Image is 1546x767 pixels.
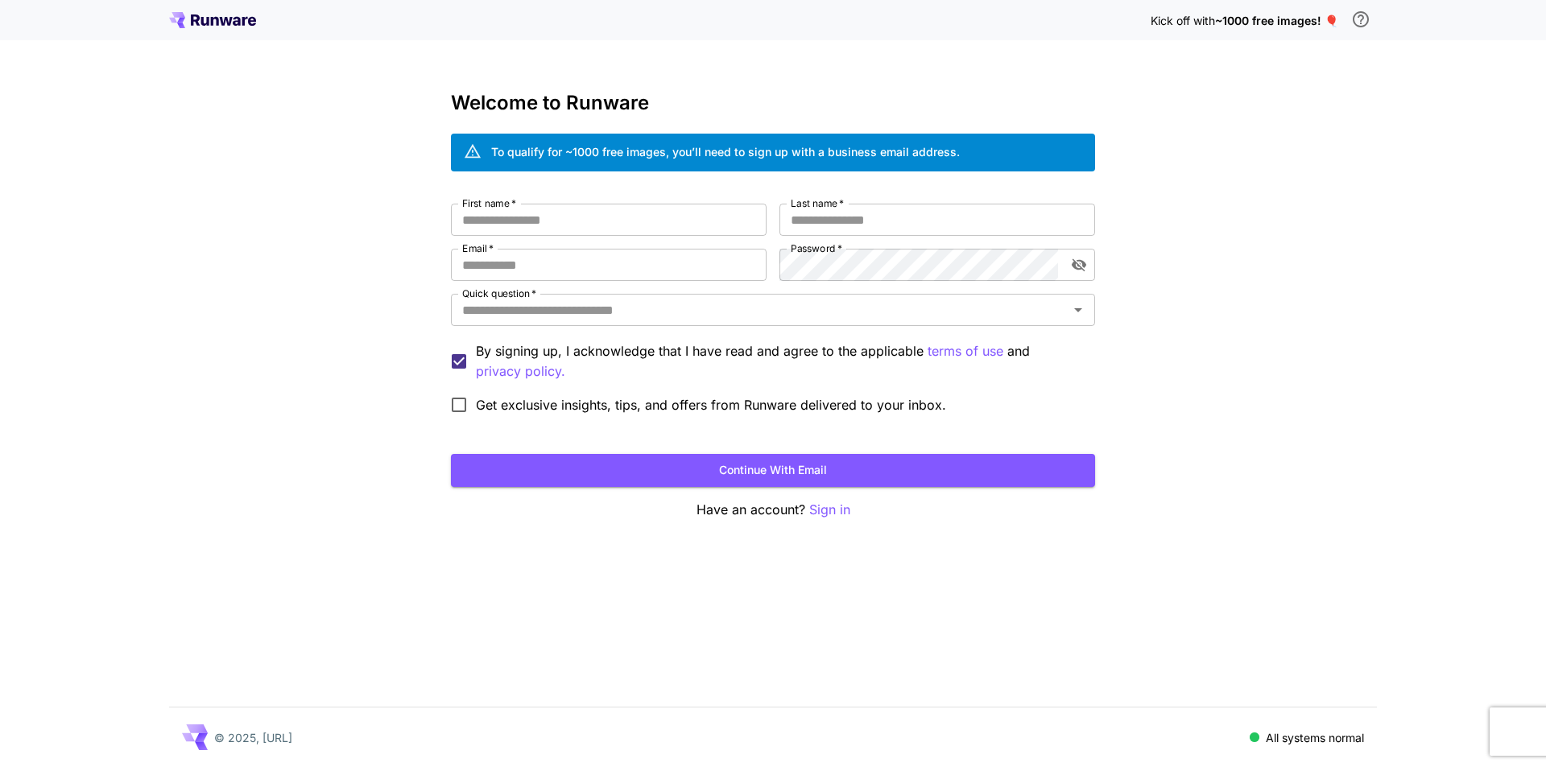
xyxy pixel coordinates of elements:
p: terms of use [928,341,1003,361]
p: Have an account? [451,500,1095,520]
span: Kick off with [1151,14,1215,27]
label: Email [462,241,494,255]
button: Continue with email [451,454,1095,487]
p: © 2025, [URL] [214,729,292,746]
button: Open [1067,299,1089,321]
h3: Welcome to Runware [451,92,1095,114]
button: By signing up, I acknowledge that I have read and agree to the applicable and privacy policy. [928,341,1003,361]
label: Password [791,241,842,255]
span: ~1000 free images! 🎈 [1215,14,1338,27]
button: Sign in [809,500,850,520]
button: By signing up, I acknowledge that I have read and agree to the applicable terms of use and [476,361,565,381]
button: toggle password visibility [1064,250,1093,279]
label: Last name [791,196,844,210]
p: By signing up, I acknowledge that I have read and agree to the applicable and [476,341,1082,381]
label: Quick question [462,287,536,300]
div: To qualify for ~1000 free images, you’ll need to sign up with a business email address. [491,143,960,160]
label: First name [462,196,516,210]
span: Get exclusive insights, tips, and offers from Runware delivered to your inbox. [476,395,946,414]
p: All systems normal [1266,729,1364,746]
button: In order to qualify for free credit, you need to sign up with a business email address and click ... [1345,3,1377,35]
p: privacy policy. [476,361,565,381]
